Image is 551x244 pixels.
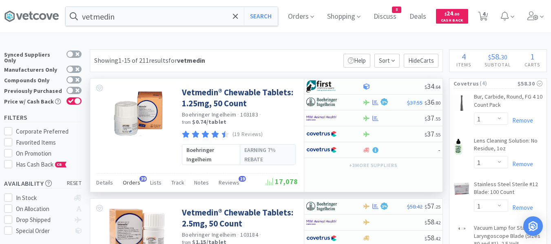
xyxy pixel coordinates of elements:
[438,145,440,154] span: -
[425,84,427,90] span: $
[343,54,370,68] p: Help
[182,87,296,109] a: Vetmedin® Chewable Tablets: 1.25mg, 50 Count
[182,111,236,118] a: Boehringer Ingelheim
[16,226,70,236] div: Special Order
[434,132,440,138] span: . 55
[96,179,113,186] span: Details
[16,193,70,203] div: In Stock
[219,179,239,186] span: Reviews
[182,119,191,125] span: from
[244,145,291,164] span: Earning 7% rebate
[4,51,62,63] div: Synced Suppliers Only
[55,162,64,167] span: CB
[16,149,82,158] div: On Promotion
[306,144,337,156] img: 77fca1acd8b6420a9015268ca798ef17_1.png
[508,117,533,124] a: Remove
[16,138,82,147] div: Favorited Items
[425,113,440,123] span: 37
[374,54,400,68] span: Sort
[182,231,236,238] a: Boehringer Ingelheim
[491,51,499,62] span: 58
[392,7,401,13] span: 8
[454,138,464,155] img: 3d47b96e43b4458abed4002dafa07479_30493.png
[425,201,440,211] span: 57
[244,7,278,26] button: Search
[306,128,337,140] img: 77fca1acd8b6420a9015268ca798ef17_1.png
[194,179,209,186] span: Notes
[462,51,466,62] span: 4
[474,180,542,200] a: Stainless Steel Sterile #12 Blade: 100 Count
[384,100,387,104] span: %
[240,111,258,118] span: 103183
[425,217,440,226] span: 58
[406,13,429,20] a: Deals
[478,53,518,61] div: .
[425,235,427,242] span: $
[4,113,82,122] h5: Filters
[508,204,533,211] a: Remove
[16,215,70,225] div: Drop Shipped
[232,130,263,139] p: (19 Reviews)
[434,220,440,226] span: . 42
[449,61,478,68] h4: Items
[454,226,470,233] img: 1bffc10daa3b404b9ea7b99a8c841540_20195.png
[67,179,82,188] span: reset
[478,61,518,68] h4: Subtotal
[382,204,387,209] span: 2
[518,61,547,68] h4: Carts
[479,79,518,88] span: ( 4 )
[111,87,164,140] img: 798b9ccb762045ac885a58be9364538c_132525.jpeg
[425,116,427,122] span: $
[177,56,205,64] strong: vetmedin
[266,177,298,186] span: 17,078
[306,216,337,229] img: f6b2451649754179b5b4e0c70c3f7cb0_2.png
[192,118,226,125] strong: $0.74 / tablet
[434,204,440,210] span: . 25
[508,160,533,168] a: Remove
[16,160,67,168] span: Has Cash Back
[407,203,423,210] span: $58.42
[16,204,70,214] div: On Allocation
[488,53,491,61] span: $
[4,66,62,73] div: Manufacturers Only
[94,55,205,66] div: Showing 1-15 of 211 results
[454,95,470,111] img: 634ec5c20bfb4c6ca18a867a5fb03186_32032.png
[66,7,278,26] input: Search by item, sku, manufacturer, ingredient, size...
[530,51,534,62] span: 1
[434,116,440,122] span: . 55
[475,14,491,21] a: 4
[4,97,62,104] div: Price w/ Cash Back
[306,200,337,213] img: 730db3968b864e76bcafd0174db25112_22.png
[434,84,440,90] span: . 64
[454,182,470,195] img: de2eaa0223524180b072a9d6cbd8f757_20671.png
[4,76,62,83] div: Compounds Only
[453,11,459,17] span: . 00
[425,100,427,106] span: $
[445,11,447,17] span: $
[123,179,140,186] span: Orders
[523,216,543,236] div: Open Intercom Messenger
[306,80,337,92] img: 67d67680309e4a0bb49a5ff0391dcc42_6.png
[425,220,427,226] span: $
[370,13,400,20] a: Discuss8
[474,93,542,112] a: Bur, Carbide, Round, FG 4 10 Count Pack
[425,204,427,210] span: $
[345,160,402,171] button: +3more suppliers
[434,100,440,106] span: . 80
[518,79,542,88] div: $58.30
[474,137,542,156] a: Lens Cleaning Solution: No Residue, 1oz
[168,56,205,64] span: for
[434,235,440,242] span: . 42
[425,233,440,242] span: 58
[425,132,427,138] span: $
[407,99,423,106] span: $37.55
[139,176,147,182] span: 39
[4,87,62,94] div: Previously Purchased
[16,127,82,136] div: Corporate Preferred
[445,9,459,17] span: 24
[425,81,440,91] span: 34
[384,204,387,208] span: %
[441,18,463,24] span: Cash Back
[306,112,337,124] img: f6b2451649754179b5b4e0c70c3f7cb0_2.png
[436,5,468,27] a: $24.00Cash Back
